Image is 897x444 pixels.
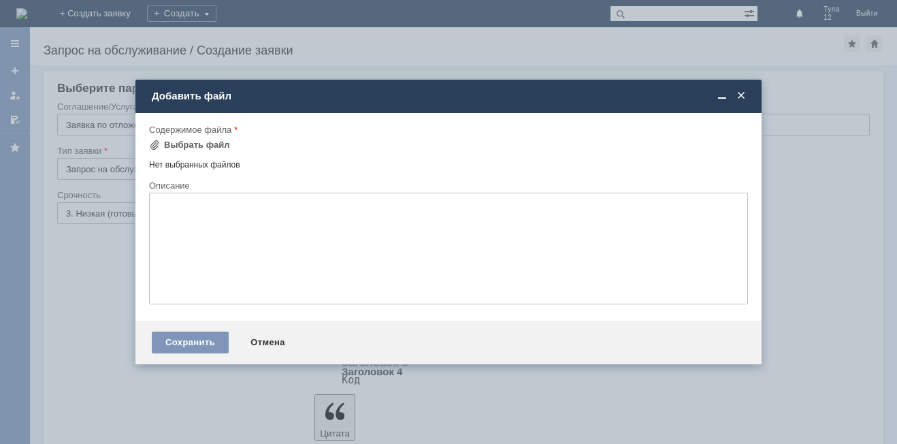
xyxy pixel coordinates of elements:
[734,90,748,102] span: Закрыть
[149,155,748,170] div: Нет выбранных файлов
[149,181,745,190] div: Описание
[5,5,199,27] div: прошу удалить отложенные чеки за [DATE].
[152,90,748,102] div: Добавить файл
[715,90,729,102] span: Свернуть (Ctrl + M)
[149,125,745,134] div: Содержимое файла
[164,140,230,150] div: Выбрать файл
